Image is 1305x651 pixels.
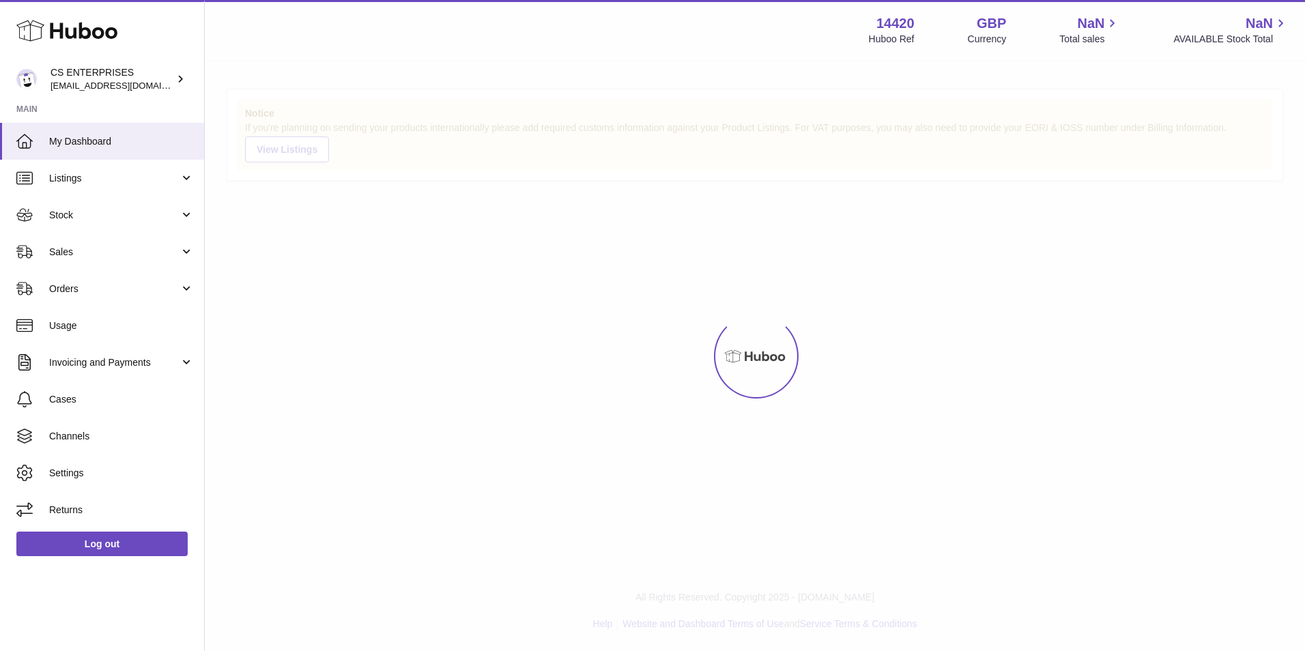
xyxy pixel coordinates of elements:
[869,33,915,46] div: Huboo Ref
[49,393,194,406] span: Cases
[1173,14,1289,46] a: NaN AVAILABLE Stock Total
[49,319,194,332] span: Usage
[1059,14,1120,46] a: NaN Total sales
[51,80,201,91] span: [EMAIL_ADDRESS][DOMAIN_NAME]
[1246,14,1273,33] span: NaN
[16,532,188,556] a: Log out
[49,356,180,369] span: Invoicing and Payments
[49,283,180,295] span: Orders
[977,14,1006,33] strong: GBP
[49,135,194,148] span: My Dashboard
[968,33,1007,46] div: Currency
[49,504,194,517] span: Returns
[49,209,180,222] span: Stock
[876,14,915,33] strong: 14420
[1173,33,1289,46] span: AVAILABLE Stock Total
[16,69,37,89] img: internalAdmin-14420@internal.huboo.com
[49,172,180,185] span: Listings
[1077,14,1104,33] span: NaN
[1059,33,1120,46] span: Total sales
[51,66,173,92] div: CS ENTERPRISES
[49,246,180,259] span: Sales
[49,467,194,480] span: Settings
[49,430,194,443] span: Channels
